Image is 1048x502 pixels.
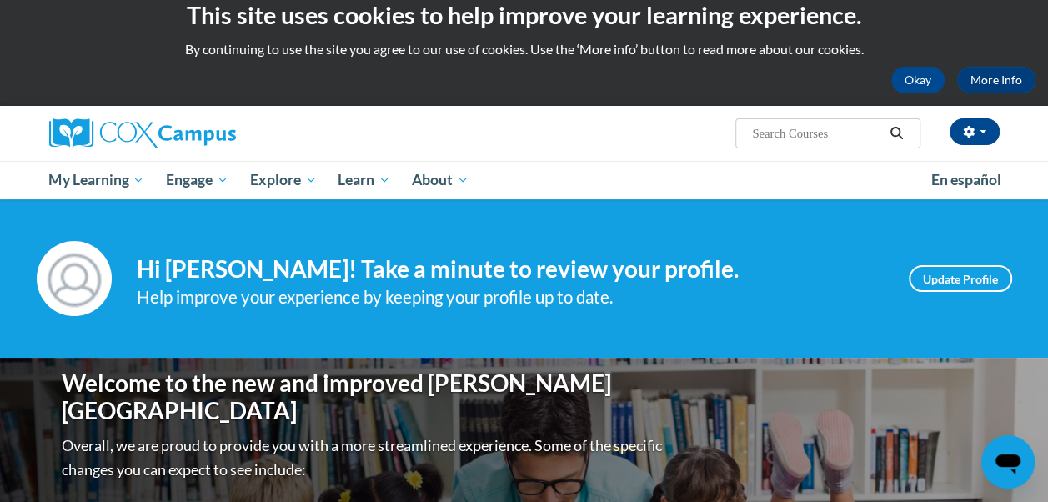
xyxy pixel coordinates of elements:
[62,369,666,425] h1: Welcome to the new and improved [PERSON_NAME][GEOGRAPHIC_DATA]
[401,161,479,199] a: About
[13,40,1035,58] p: By continuing to use the site you agree to our use of cookies. Use the ‘More info’ button to read...
[137,284,884,311] div: Help improve your experience by keeping your profile up to date.
[239,161,328,199] a: Explore
[909,265,1012,292] a: Update Profile
[327,161,401,199] a: Learn
[166,170,228,190] span: Engage
[49,118,349,148] a: Cox Campus
[950,118,1000,145] button: Account Settings
[48,170,144,190] span: My Learning
[62,434,666,482] p: Overall, we are proud to provide you with a more streamlined experience. Some of the specific cha...
[412,170,469,190] span: About
[250,170,317,190] span: Explore
[750,123,884,143] input: Search Courses
[49,118,236,148] img: Cox Campus
[891,67,945,93] button: Okay
[957,67,1035,93] a: More Info
[37,161,1012,199] div: Main menu
[137,255,884,284] h4: Hi [PERSON_NAME]! Take a minute to review your profile.
[931,171,1001,188] span: En español
[338,170,390,190] span: Learn
[38,161,156,199] a: My Learning
[884,123,909,143] button: Search
[981,435,1035,489] iframe: Button to launch messaging window
[920,163,1012,198] a: En español
[155,161,239,199] a: Engage
[37,241,112,316] img: Profile Image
